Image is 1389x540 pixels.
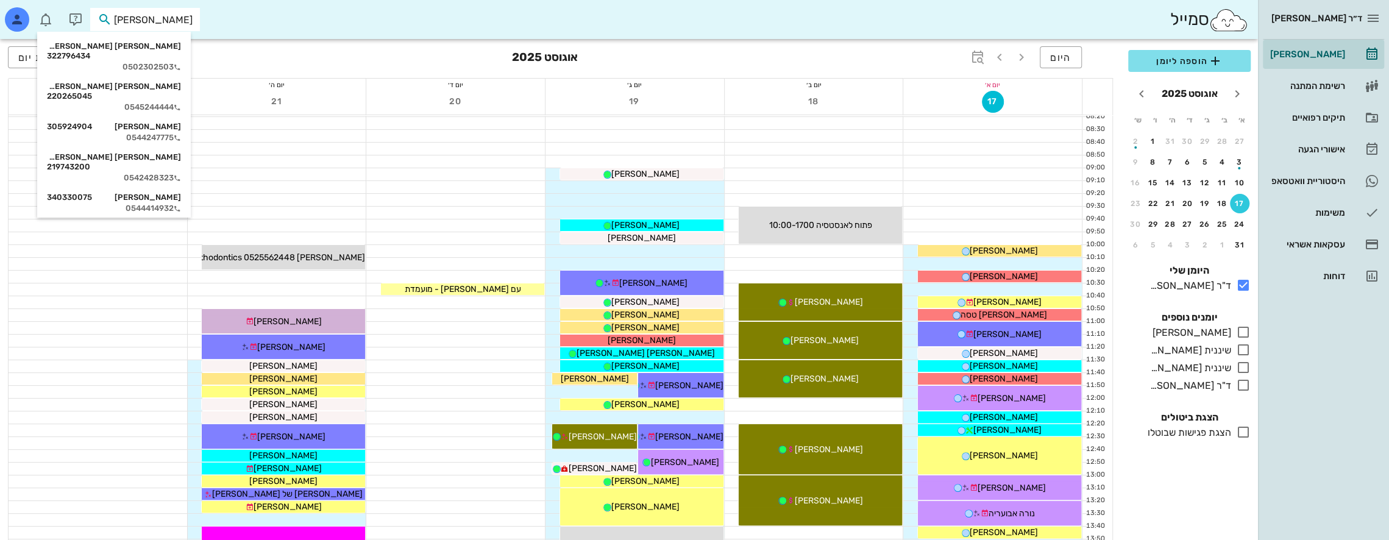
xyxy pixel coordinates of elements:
[1178,132,1198,151] button: 30
[1213,215,1232,234] button: 25
[152,252,365,263] span: [PERSON_NAME] American Orthodontics 0525562448
[1230,173,1249,193] button: 10
[1082,380,1107,391] div: 11:50
[1213,241,1232,249] div: 1
[1082,393,1107,403] div: 12:00
[249,374,318,384] span: [PERSON_NAME]
[982,96,1003,107] span: 17
[1199,110,1215,130] th: ג׳
[1082,521,1107,531] div: 13:40
[1157,82,1223,106] button: אוגוסט 2025
[366,79,545,91] div: יום ד׳
[803,91,825,113] button: 18
[1160,152,1180,172] button: 7
[989,508,1035,519] span: נורה אבועריה
[1268,113,1345,123] div: תיקים רפואיים
[249,476,318,486] span: [PERSON_NAME]
[1230,215,1249,234] button: 24
[47,122,181,132] div: [PERSON_NAME]
[249,361,318,371] span: [PERSON_NAME]
[1160,199,1180,208] div: 21
[212,489,363,499] span: [PERSON_NAME] של [PERSON_NAME]
[1268,208,1345,218] div: משימות
[611,220,680,230] span: [PERSON_NAME]
[1213,173,1232,193] button: 11
[1213,152,1232,172] button: 4
[1082,304,1107,314] div: 10:50
[266,91,288,113] button: 21
[794,297,862,307] span: [PERSON_NAME]
[973,297,1042,307] span: [PERSON_NAME]
[1128,263,1251,278] h4: היומן שלי
[1195,235,1215,255] button: 2
[1143,425,1231,440] div: הצגת פגישות שבוטלו
[1234,110,1249,130] th: א׳
[47,204,181,213] div: 0544414932
[1160,194,1180,213] button: 21
[1126,215,1145,234] button: 30
[254,502,322,512] span: [PERSON_NAME]
[1195,220,1215,229] div: 26
[1230,179,1249,187] div: 10
[1195,241,1215,249] div: 2
[1082,406,1107,416] div: 12:10
[1268,144,1345,154] div: אישורי הגעה
[623,91,645,113] button: 19
[1126,194,1145,213] button: 23
[266,96,288,107] span: 21
[1195,173,1215,193] button: 12
[790,335,859,346] span: [PERSON_NAME]
[1128,410,1251,425] h4: הצגת ביטולים
[1195,215,1215,234] button: 26
[1268,240,1345,249] div: עסקאות אשראי
[1271,13,1362,24] span: ד״ר [PERSON_NAME]
[970,361,1038,371] span: [PERSON_NAME]
[47,62,181,72] div: 0502302503
[8,46,76,68] button: תצוגת יום
[1082,201,1107,211] div: 09:30
[47,82,181,101] div: [PERSON_NAME] [PERSON_NAME]
[1126,220,1145,229] div: 30
[1082,457,1107,467] div: 12:50
[1126,132,1145,151] button: 2
[1143,220,1163,229] div: 29
[1146,110,1162,130] th: ו׳
[1195,137,1215,146] div: 29
[608,335,676,346] span: [PERSON_NAME]
[404,284,520,294] span: עם [PERSON_NAME] - מועמדת
[569,432,637,442] span: [PERSON_NAME]
[611,361,680,371] span: [PERSON_NAME]
[1195,152,1215,172] button: 5
[1082,265,1107,275] div: 10:20
[47,173,181,183] div: 0542428323
[1263,261,1384,291] a: דוחות
[794,444,862,455] span: [PERSON_NAME]
[512,46,578,71] h3: אוגוסט 2025
[1082,150,1107,160] div: 08:50
[1226,83,1248,105] button: חודש שעבר
[1160,158,1180,166] div: 7
[1145,279,1231,293] div: ד"ר [PERSON_NAME]
[1138,54,1241,68] span: הוספה ליומן
[970,271,1038,282] span: [PERSON_NAME]
[1126,235,1145,255] button: 6
[1128,50,1251,72] button: הוספה ליומן
[970,246,1038,256] span: [PERSON_NAME]
[1178,220,1198,229] div: 27
[1143,179,1163,187] div: 15
[47,41,181,61] div: [PERSON_NAME] [PERSON_NAME]
[1195,199,1215,208] div: 19
[1268,176,1345,186] div: היסטוריית וואטסאפ
[1082,329,1107,339] div: 11:10
[973,425,1042,435] span: [PERSON_NAME]
[978,483,1046,493] span: [PERSON_NAME]
[545,79,724,91] div: יום ג׳
[577,348,715,358] span: [PERSON_NAME] [PERSON_NAME]
[1178,199,1198,208] div: 20
[1263,230,1384,259] a: עסקאות אשראי
[790,374,859,384] span: [PERSON_NAME]
[1082,419,1107,429] div: 12:20
[36,10,43,17] span: תג
[1160,137,1180,146] div: 31
[725,79,903,91] div: יום ב׳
